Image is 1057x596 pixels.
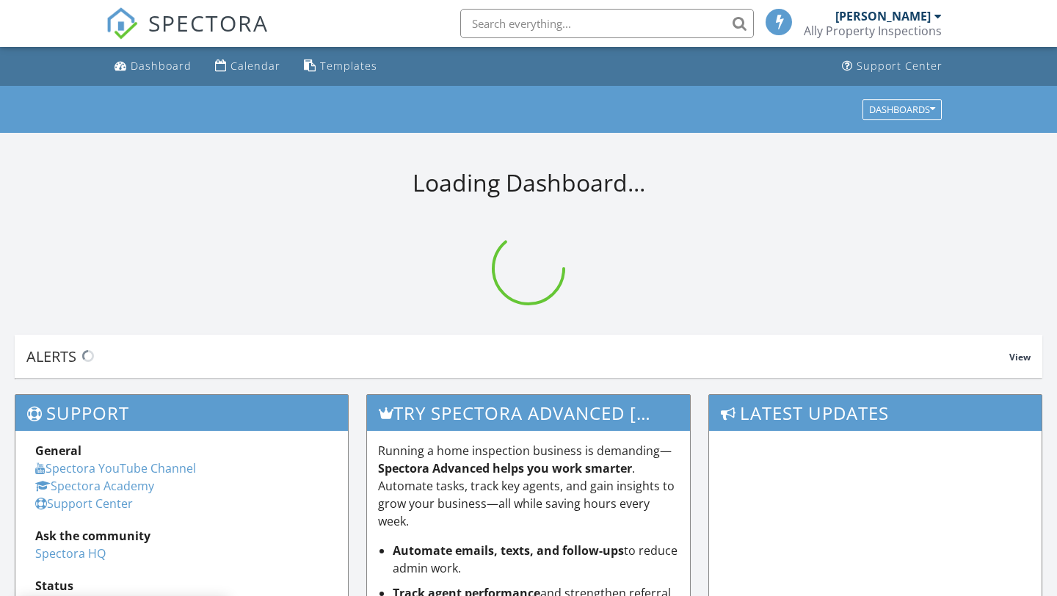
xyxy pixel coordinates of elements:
div: Dashboard [131,59,192,73]
a: Support Center [35,495,133,512]
a: Calendar [209,53,286,80]
a: Spectora YouTube Channel [35,460,196,476]
div: Support Center [857,59,942,73]
strong: Automate emails, texts, and follow-ups [393,542,624,559]
h3: Support [15,395,348,431]
a: Dashboard [109,53,197,80]
div: Ally Property Inspections [804,23,942,38]
p: Running a home inspection business is demanding— . Automate tasks, track key agents, and gain ins... [378,442,680,530]
a: SPECTORA [106,20,269,51]
div: Calendar [230,59,280,73]
h3: Latest Updates [709,395,1042,431]
img: The Best Home Inspection Software - Spectora [106,7,138,40]
span: View [1009,351,1031,363]
button: Dashboards [862,99,942,120]
a: Spectora Academy [35,478,154,494]
div: Templates [320,59,377,73]
div: Dashboards [869,104,935,115]
strong: General [35,443,81,459]
a: Support Center [836,53,948,80]
a: Templates [298,53,383,80]
h3: Try spectora advanced [DATE] [367,395,691,431]
strong: Spectora Advanced helps you work smarter [378,460,632,476]
input: Search everything... [460,9,754,38]
li: to reduce admin work. [393,542,680,577]
a: Spectora HQ [35,545,106,562]
div: [PERSON_NAME] [835,9,931,23]
div: Status [35,577,328,595]
div: Ask the community [35,527,328,545]
span: SPECTORA [148,7,269,38]
div: Alerts [26,346,1009,366]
